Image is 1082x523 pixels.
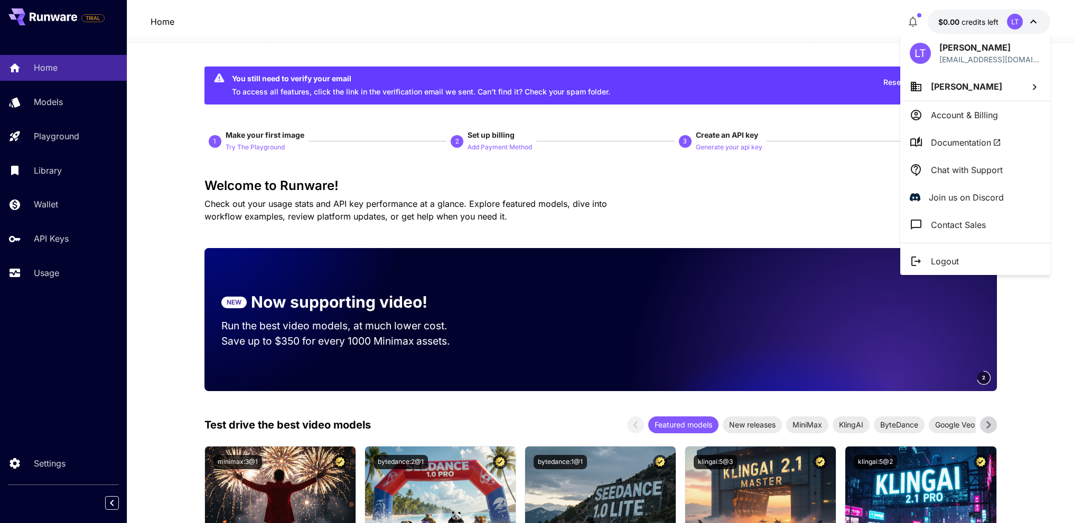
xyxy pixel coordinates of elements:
[929,191,1004,204] p: Join us on Discord
[939,54,1041,65] p: [EMAIL_ADDRESS][DOMAIN_NAME]
[931,255,959,268] p: Logout
[931,218,986,231] p: Contact Sales
[931,164,1003,176] p: Chat with Support
[939,54,1041,65] div: lettertefiti@gmail.com
[931,109,998,121] p: Account & Billing
[931,81,1002,92] span: [PERSON_NAME]
[939,41,1041,54] p: [PERSON_NAME]
[931,136,1001,149] span: Documentation
[910,43,931,64] div: LT
[900,72,1050,101] button: [PERSON_NAME]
